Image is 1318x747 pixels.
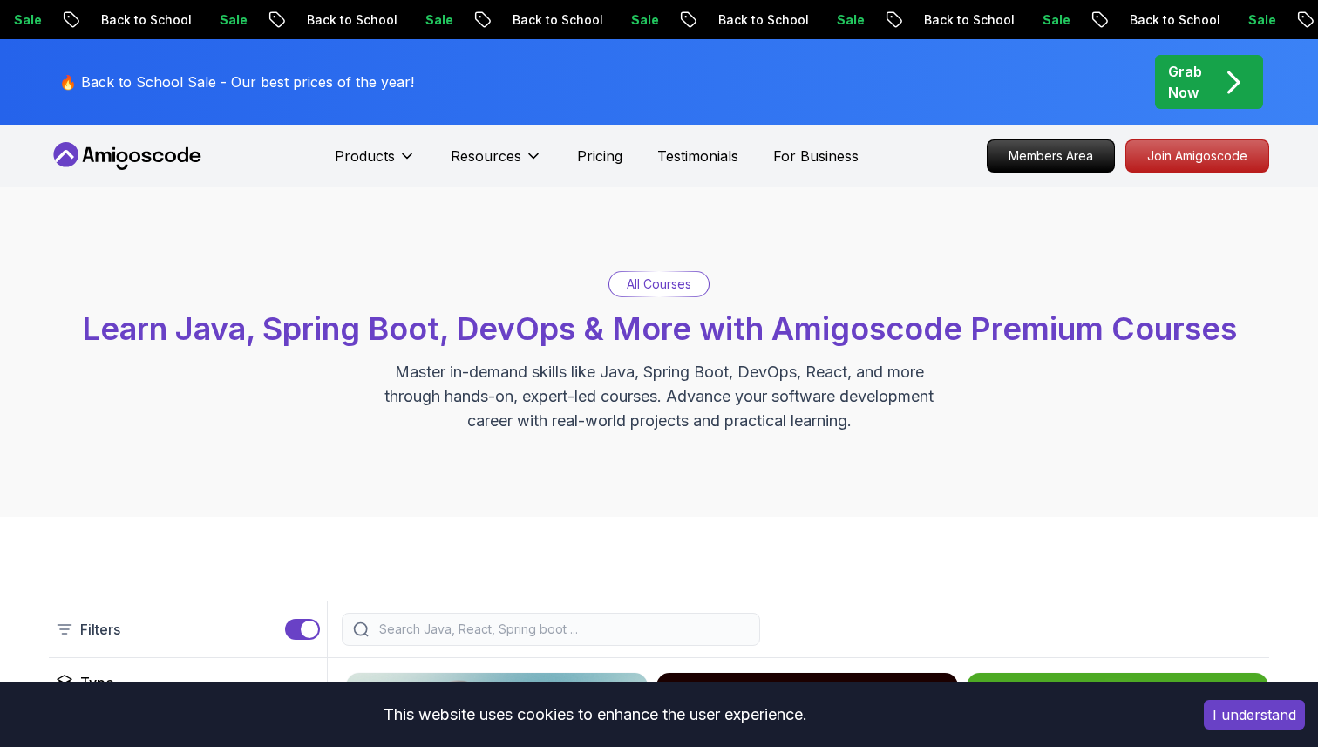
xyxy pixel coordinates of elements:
[289,11,408,29] p: Back to School
[335,146,416,180] button: Products
[819,11,875,29] p: Sale
[1025,11,1081,29] p: Sale
[773,146,859,166] a: For Business
[366,360,952,433] p: Master in-demand skills like Java, Spring Boot, DevOps, React, and more through hands-on, expert-...
[1168,61,1202,103] p: Grab Now
[1204,700,1305,730] button: Accept cookies
[495,11,614,29] p: Back to School
[408,11,464,29] p: Sale
[987,139,1115,173] a: Members Area
[577,146,622,166] a: Pricing
[657,146,738,166] a: Testimonials
[84,11,202,29] p: Back to School
[988,140,1114,172] p: Members Area
[1231,11,1287,29] p: Sale
[80,672,114,693] h2: Type
[202,11,258,29] p: Sale
[1125,139,1269,173] a: Join Amigoscode
[627,275,691,293] p: All Courses
[1112,11,1231,29] p: Back to School
[13,696,1178,734] div: This website uses cookies to enhance the user experience.
[80,619,120,640] p: Filters
[82,309,1237,348] span: Learn Java, Spring Boot, DevOps & More with Amigoscode Premium Courses
[614,11,669,29] p: Sale
[335,146,395,166] p: Products
[451,146,521,166] p: Resources
[59,71,414,92] p: 🔥 Back to School Sale - Our best prices of the year!
[907,11,1025,29] p: Back to School
[376,621,749,638] input: Search Java, React, Spring boot ...
[1126,140,1268,172] p: Join Amigoscode
[701,11,819,29] p: Back to School
[451,146,542,180] button: Resources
